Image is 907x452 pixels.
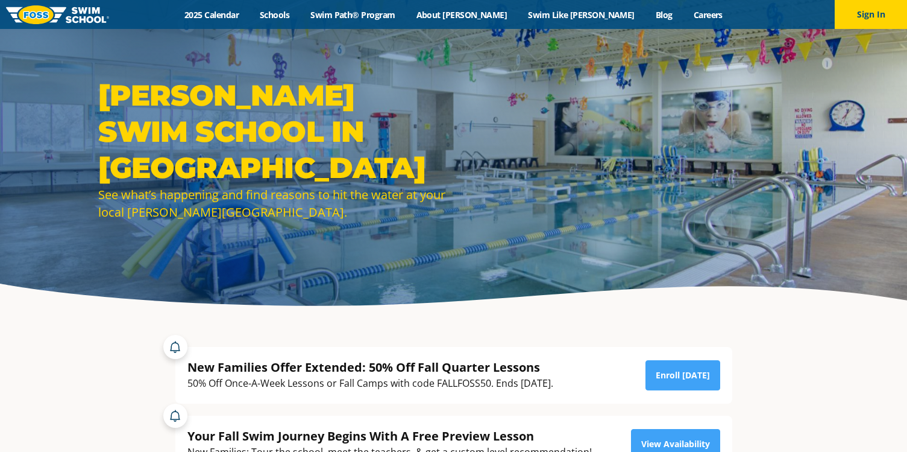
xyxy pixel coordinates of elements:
a: 2025 Calendar [174,9,250,21]
a: Careers [683,9,733,21]
div: New Families Offer Extended: 50% Off Fall Quarter Lessons [187,359,553,375]
h1: [PERSON_NAME] Swim School in [GEOGRAPHIC_DATA] [98,77,448,186]
img: FOSS Swim School Logo [6,5,109,24]
a: Blog [645,9,683,21]
a: Schools [250,9,300,21]
div: See what’s happening and find reasons to hit the water at your local [PERSON_NAME][GEOGRAPHIC_DATA]. [98,186,448,221]
div: 50% Off Once-A-Week Lessons or Fall Camps with code FALLFOSS50. Ends [DATE]. [187,375,553,392]
a: Enroll [DATE] [645,360,720,390]
div: Your Fall Swim Journey Begins With A Free Preview Lesson [187,428,592,444]
a: Swim Like [PERSON_NAME] [518,9,645,21]
a: About [PERSON_NAME] [406,9,518,21]
a: Swim Path® Program [300,9,406,21]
